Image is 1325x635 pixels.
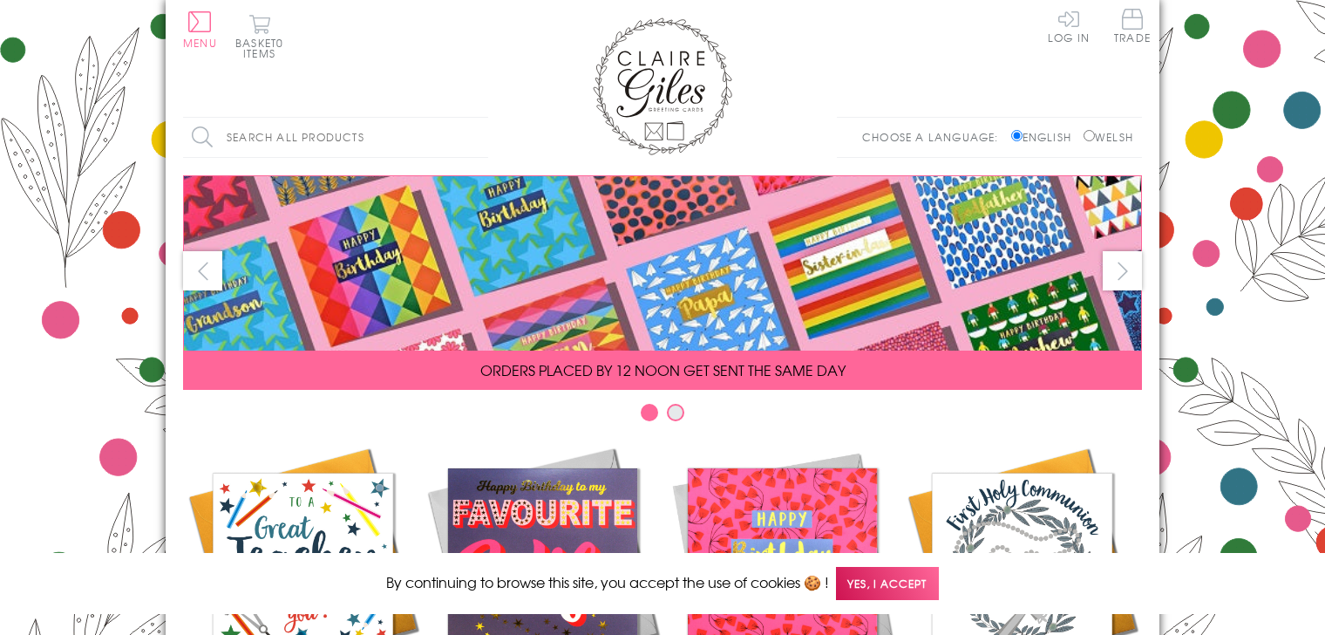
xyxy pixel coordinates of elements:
[1103,251,1142,290] button: next
[183,11,217,48] button: Menu
[235,14,283,58] button: Basket0 items
[183,403,1142,430] div: Carousel Pagination
[1114,9,1151,46] a: Trade
[862,129,1008,145] p: Choose a language:
[836,567,939,601] span: Yes, I accept
[243,35,283,61] span: 0 items
[1084,129,1133,145] label: Welsh
[1114,9,1151,43] span: Trade
[183,118,488,157] input: Search all products
[480,359,846,380] span: ORDERS PLACED BY 12 NOON GET SENT THE SAME DAY
[641,404,658,421] button: Carousel Page 1 (Current Slide)
[183,35,217,51] span: Menu
[183,251,222,290] button: prev
[471,118,488,157] input: Search
[667,404,684,421] button: Carousel Page 2
[1011,130,1023,141] input: English
[1048,9,1090,43] a: Log In
[593,17,732,155] img: Claire Giles Greetings Cards
[1011,129,1080,145] label: English
[1084,130,1095,141] input: Welsh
